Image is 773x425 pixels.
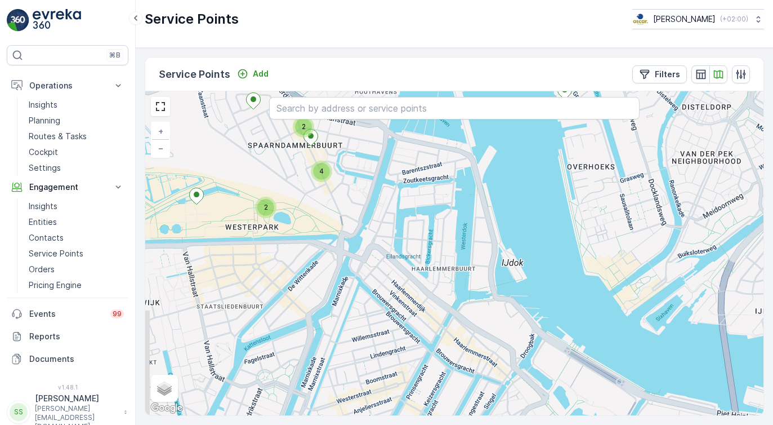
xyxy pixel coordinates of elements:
button: [PERSON_NAME](+02:00) [632,9,764,29]
a: Reports [7,325,128,348]
a: Pricing Engine [24,277,128,293]
a: Orders [24,262,128,277]
p: Planning [29,115,60,126]
p: [PERSON_NAME] [35,393,118,404]
div: SS [10,403,28,421]
a: Routes & Tasks [24,129,128,144]
p: ⌘B [109,51,120,60]
a: View Fullscreen [152,98,169,115]
p: Settings [29,162,61,174]
div: 2 [257,199,274,216]
a: Planning [24,113,128,129]
p: Service Points [145,10,239,28]
img: Google [148,401,185,415]
a: Entities [24,214,128,230]
a: Settings [24,160,128,176]
p: Service Points [159,67,230,82]
p: Service Points [29,248,83,259]
p: [PERSON_NAME] [653,14,716,25]
p: Filters [655,69,680,80]
button: Operations [7,74,128,97]
div: 2 [295,118,312,135]
div: 2 [257,199,264,206]
p: Reports [29,331,124,342]
p: Orders [29,264,55,275]
a: Contacts [24,230,128,246]
img: logo [7,9,29,32]
a: Events99 [7,303,128,325]
button: Add [233,67,273,81]
a: Layers [152,376,177,401]
a: Documents [7,348,128,370]
div: 4 [313,163,320,170]
a: Cockpit [24,144,128,160]
div: 2 [295,118,302,125]
input: Search by address or service points [269,97,640,119]
a: Insights [24,198,128,214]
a: Open this area in Google Maps (opens a new window) [148,401,185,415]
button: Engagement [7,176,128,198]
span: + [158,126,163,136]
p: Pricing Engine [29,280,82,291]
p: Contacts [29,232,64,244]
p: Insights [29,99,57,110]
p: Insights [29,201,57,212]
img: logo_light-DOdMpM7g.png [33,9,81,32]
span: v 1.48.1 [7,384,128,391]
p: Events [29,308,104,320]
p: Routes & Tasks [29,131,87,142]
p: Cockpit [29,147,58,158]
img: basis-logo_rgb2x.png [632,13,649,25]
p: 99 [113,309,122,318]
a: Service Points [24,246,128,262]
p: Engagement [29,181,106,193]
span: − [158,143,164,153]
p: Operations [29,80,106,91]
p: Add [253,68,269,79]
a: Zoom In [152,123,169,140]
a: Zoom Out [152,140,169,157]
p: Documents [29,353,124,365]
p: Entities [29,216,57,228]
p: ( +02:00 ) [720,15,748,24]
div: 4 [313,163,330,180]
button: Filters [632,65,687,83]
a: Insights [24,97,128,113]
